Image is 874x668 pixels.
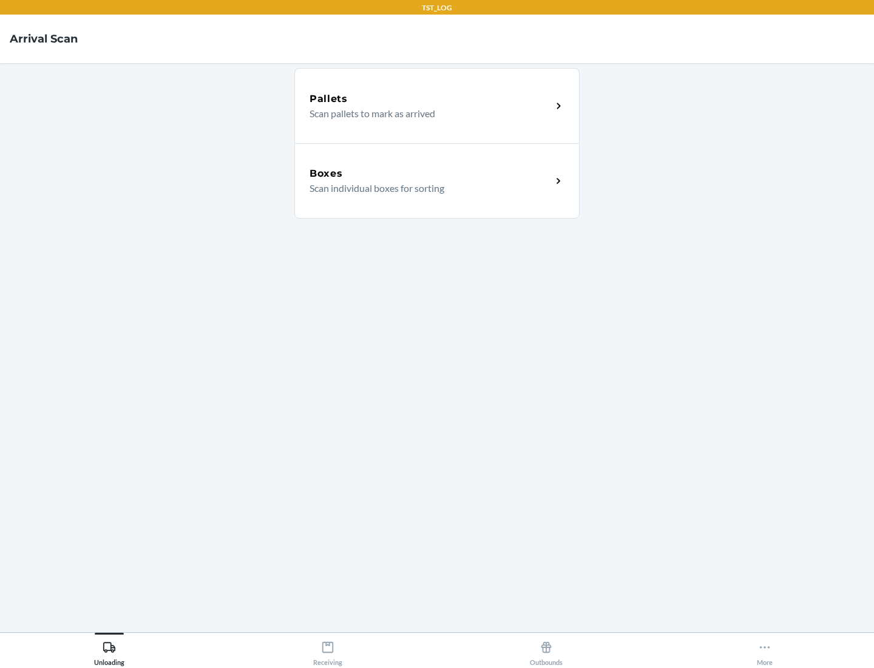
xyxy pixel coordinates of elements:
h5: Pallets [310,92,348,106]
div: Unloading [94,636,124,666]
div: Receiving [313,636,342,666]
div: Outbounds [530,636,563,666]
button: Outbounds [437,633,655,666]
button: More [655,633,874,666]
p: Scan individual boxes for sorting [310,181,542,196]
a: BoxesScan individual boxes for sorting [294,143,580,219]
a: PalletsScan pallets to mark as arrived [294,68,580,143]
h5: Boxes [310,166,343,181]
h4: Arrival Scan [10,31,78,47]
div: More [757,636,773,666]
p: Scan pallets to mark as arrived [310,106,542,121]
p: TST_LOG [422,2,452,13]
button: Receiving [218,633,437,666]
